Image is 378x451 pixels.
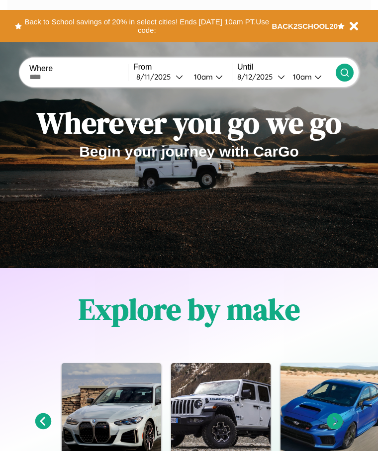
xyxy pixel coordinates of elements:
button: Back to School savings of 20% in select cities! Ends [DATE] 10am PT.Use code: [22,15,272,37]
label: Until [237,63,336,72]
div: 10am [288,72,314,82]
div: 8 / 12 / 2025 [237,72,278,82]
div: 10am [189,72,215,82]
label: From [133,63,232,72]
button: 8/11/2025 [133,72,186,82]
h1: Explore by make [79,289,300,330]
b: BACK2SCHOOL20 [272,22,338,30]
div: 8 / 11 / 2025 [136,72,176,82]
label: Where [29,64,128,73]
button: 10am [186,72,232,82]
button: 10am [285,72,336,82]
